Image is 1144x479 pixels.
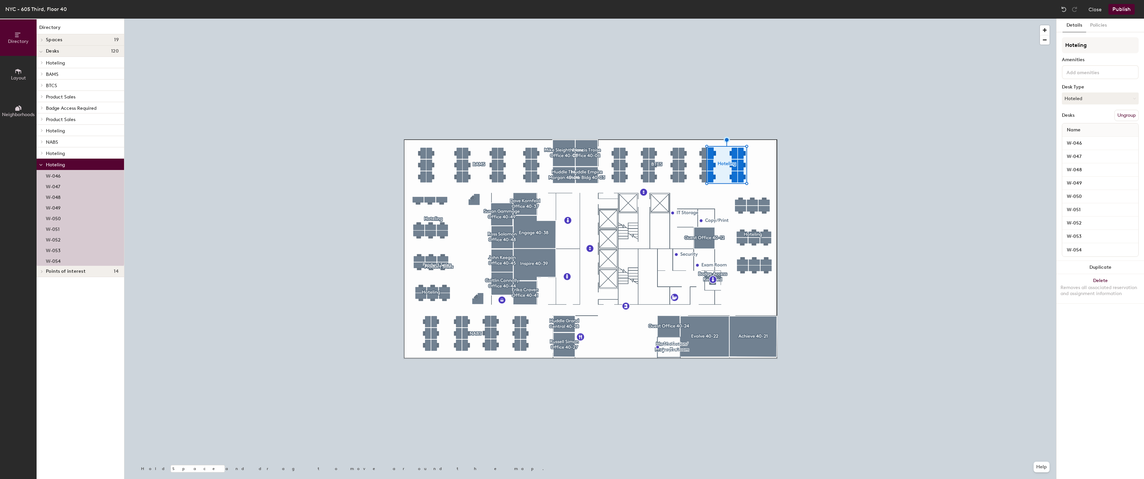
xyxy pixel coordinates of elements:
[1064,219,1137,228] input: Unnamed desk
[46,83,57,88] span: BTCS
[1061,6,1067,13] img: Undo
[46,37,63,43] span: Spaces
[1057,261,1144,274] button: Duplicate
[1064,139,1137,148] input: Unnamed desk
[46,49,59,54] span: Desks
[1057,274,1144,303] button: DeleteRemoves all associated reservation and assignment information
[2,112,35,117] span: Neighborhoods
[46,60,65,66] span: Hoteling
[46,203,61,211] p: W-049
[46,128,65,134] span: Hoteling
[46,151,65,156] span: Hoteling
[1062,84,1139,90] div: Desk Type
[1062,113,1074,118] div: Desks
[1064,205,1137,215] input: Unnamed desk
[46,72,59,77] span: BAMS
[46,214,61,222] p: W-050
[1064,192,1137,201] input: Unnamed desk
[1108,4,1135,15] button: Publish
[46,225,60,232] p: W-051
[1064,245,1137,254] input: Unnamed desk
[1065,68,1125,76] input: Add amenities
[1061,285,1140,297] div: Removes all associated reservation and assignment information
[1071,6,1078,13] img: Redo
[46,269,85,274] span: Points of interest
[1064,179,1137,188] input: Unnamed desk
[1064,232,1137,241] input: Unnamed desk
[11,75,26,81] span: Layout
[1034,462,1050,472] button: Help
[5,5,67,13] div: NYC - 605 Third, Floor 40
[1064,165,1137,175] input: Unnamed desk
[114,269,119,274] span: 14
[1063,19,1086,32] button: Details
[1064,124,1084,136] span: Name
[111,49,119,54] span: 120
[46,105,96,111] span: Badge Access Required
[114,37,119,43] span: 19
[37,24,124,34] h1: Directory
[1114,110,1139,121] button: Ungroup
[46,193,61,200] p: W-048
[1064,152,1137,161] input: Unnamed desk
[1088,4,1102,15] button: Close
[1062,92,1139,104] button: Hoteled
[8,39,29,44] span: Directory
[46,256,61,264] p: W-054
[46,171,61,179] p: W-046
[46,94,75,100] span: Product Sales
[1062,57,1139,63] div: Amenities
[46,139,58,145] span: NABS
[1086,19,1111,32] button: Policies
[46,235,61,243] p: W-052
[46,182,60,190] p: W-047
[46,117,75,122] span: Product Sales
[46,162,65,168] span: Hoteling
[46,246,61,253] p: W-053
